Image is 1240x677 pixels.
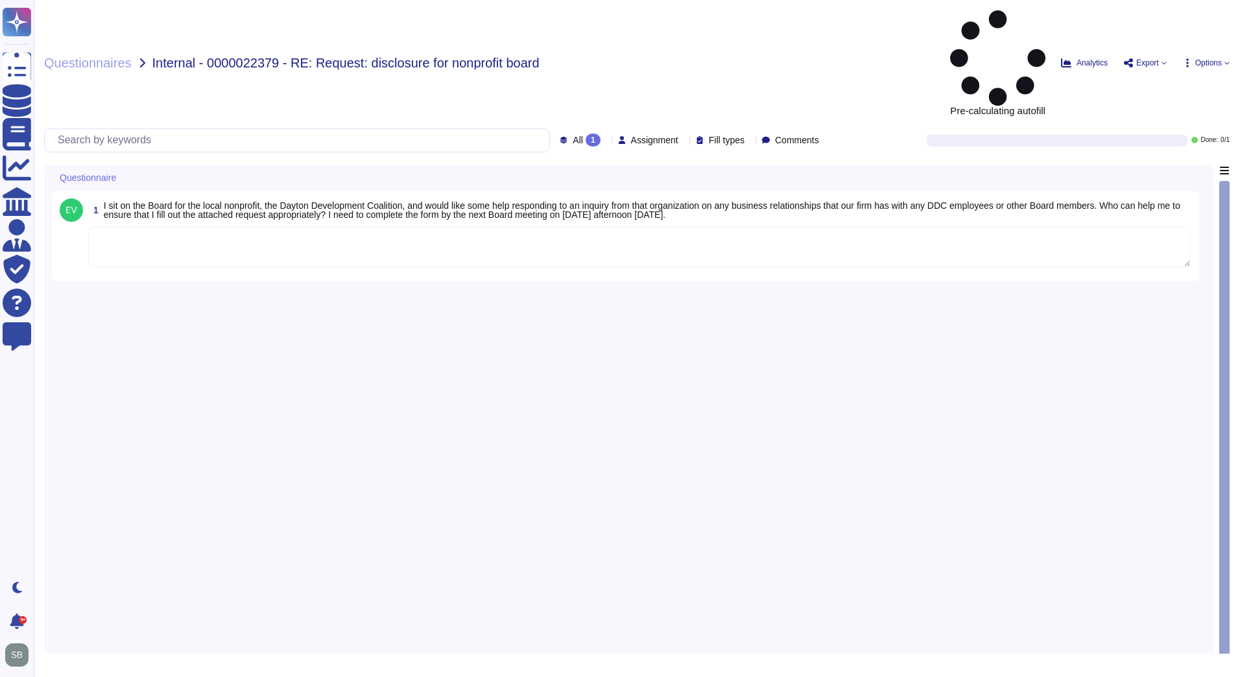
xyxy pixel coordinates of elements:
[3,641,38,669] button: user
[1221,137,1230,143] span: 0 / 1
[1195,59,1222,67] span: Options
[1061,58,1108,68] button: Analytics
[775,136,819,145] span: Comments
[1136,59,1159,67] span: Export
[44,56,132,69] span: Questionnaires
[88,206,99,215] span: 1
[60,198,83,222] img: user
[950,10,1045,115] span: Pre-calculating autofill
[631,136,678,145] span: Assignment
[152,56,540,69] span: Internal - 0000022379 - RE: Request: disclosure for nonprofit board
[60,173,116,182] span: Questionnaire
[5,643,29,667] img: user
[709,136,745,145] span: Fill types
[573,136,583,145] span: All
[1200,137,1218,143] span: Done:
[19,616,27,624] div: 9+
[104,200,1180,220] span: I sit on the Board for the local nonprofit, the Dayton Development Coalition, and would like some...
[51,129,549,152] input: Search by keywords
[586,134,601,147] div: 1
[1077,59,1108,67] span: Analytics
